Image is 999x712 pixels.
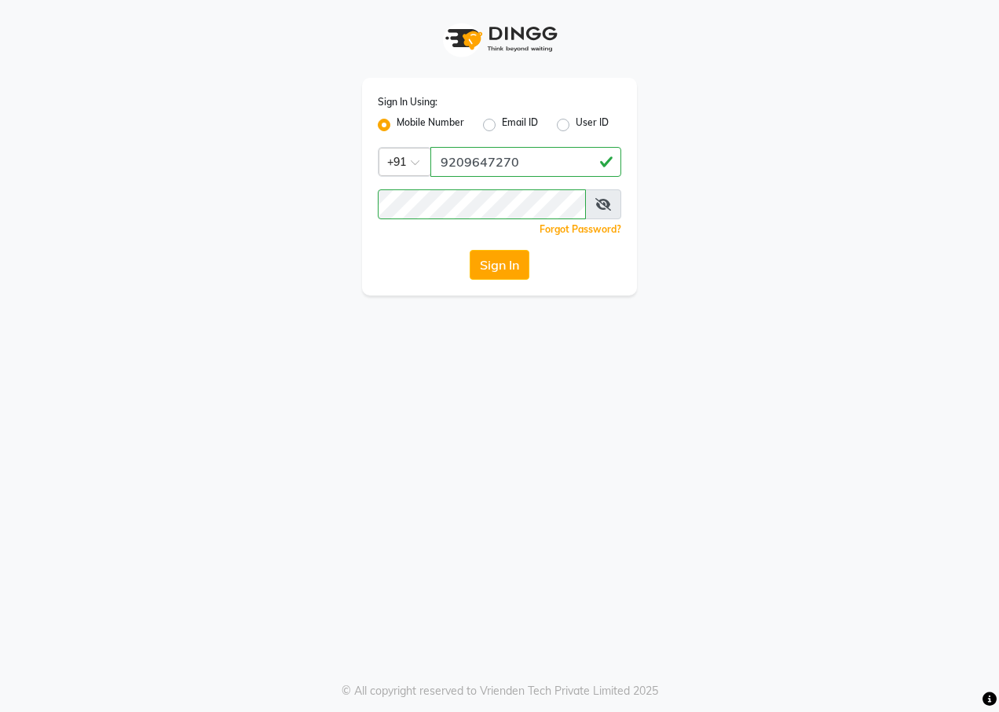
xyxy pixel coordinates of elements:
label: Sign In Using: [378,95,437,109]
button: Sign In [470,250,529,280]
a: Forgot Password? [540,223,621,235]
label: Email ID [502,116,538,134]
input: Username [430,147,621,177]
input: Username [378,189,586,219]
img: logo1.svg [437,16,562,62]
label: User ID [576,116,609,134]
label: Mobile Number [397,116,464,134]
